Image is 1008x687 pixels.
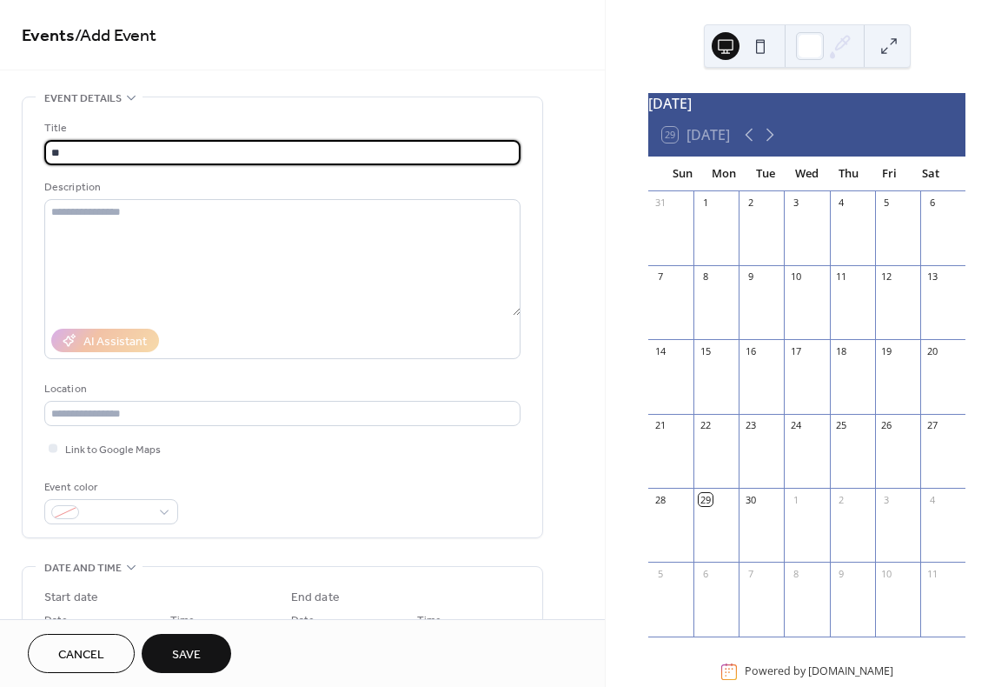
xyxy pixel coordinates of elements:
div: 25 [835,419,848,432]
span: Save [172,646,201,664]
div: 6 [925,197,938,210]
div: Thu [827,157,869,191]
div: Wed [786,157,828,191]
span: Link to Google Maps [65,441,161,459]
div: 19 [880,344,893,357]
div: Location [44,380,517,398]
div: 5 [653,567,666,580]
div: 1 [789,493,802,506]
div: 2 [835,493,848,506]
span: Time [170,611,195,630]
span: Event details [44,90,122,108]
div: 28 [653,493,666,506]
div: 10 [789,270,802,283]
div: 10 [880,567,893,580]
div: 3 [880,493,893,506]
div: Start date [44,589,98,607]
div: 18 [835,344,848,357]
div: 3 [789,197,802,210]
div: Sun [662,157,704,191]
div: Event color [44,478,175,497]
div: 5 [880,197,893,210]
div: 27 [925,419,938,432]
div: 11 [835,270,848,283]
div: Tue [745,157,786,191]
div: 21 [653,419,666,432]
div: 7 [744,567,757,580]
div: 30 [744,493,757,506]
div: 31 [653,197,666,210]
div: 20 [925,344,938,357]
button: Cancel [28,634,135,673]
div: 23 [744,419,757,432]
a: Events [22,19,75,53]
span: Time [417,611,441,630]
div: 13 [925,270,938,283]
div: 7 [653,270,666,283]
div: 14 [653,344,666,357]
span: Date [291,611,315,630]
div: 15 [699,344,712,357]
div: 12 [880,270,893,283]
div: 2 [744,197,757,210]
span: / Add Event [75,19,156,53]
div: 4 [835,197,848,210]
div: 9 [744,270,757,283]
div: 1 [699,197,712,210]
div: 6 [699,567,712,580]
div: 8 [789,567,802,580]
div: 9 [835,567,848,580]
div: 22 [699,419,712,432]
div: 16 [744,344,757,357]
span: Cancel [58,646,104,664]
a: [DOMAIN_NAME] [808,664,893,679]
div: Fri [869,157,911,191]
div: 29 [699,493,712,506]
div: 11 [925,567,938,580]
div: Sat [910,157,952,191]
div: [DATE] [648,93,965,114]
div: 24 [789,419,802,432]
span: Date [44,611,68,630]
div: Description [44,178,517,197]
span: Date and time [44,559,122,577]
div: 8 [699,270,712,283]
div: Powered by [745,664,893,679]
div: Mon [704,157,746,191]
div: End date [291,589,340,607]
div: 26 [880,419,893,432]
div: Title [44,119,517,137]
button: Save [142,634,231,673]
div: 17 [789,344,802,357]
div: 4 [925,493,938,506]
